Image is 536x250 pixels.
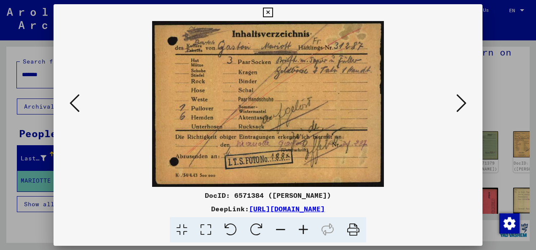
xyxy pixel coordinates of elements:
[499,213,520,234] img: Change consent
[249,205,325,213] a: [URL][DOMAIN_NAME]
[54,190,482,200] div: DocID: 6571384 ([PERSON_NAME])
[499,213,519,233] div: Change consent
[54,204,482,214] div: DeepLink:
[82,21,454,187] img: 001.jpg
